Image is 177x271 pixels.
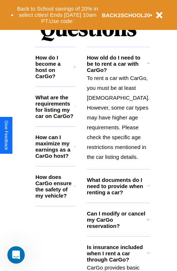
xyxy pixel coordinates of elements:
button: Back to School savings of 20% in select cities! Ends [DATE] 10am PT.Use code: [14,4,102,26]
p: To rent a car with CarGo, you must be at least [DEMOGRAPHIC_DATA]. However, some car types may ha... [87,73,150,162]
iframe: Intercom live chat [7,246,25,264]
div: Give Feedback [4,121,9,150]
b: BACK2SCHOOL20 [102,12,150,18]
h3: Can I modify or cancel my CarGo reservation? [87,210,147,229]
h3: How can I maximize my earnings as a CarGo host? [35,134,74,159]
h3: Is insurance included when I rent a car through CarGo? [87,244,147,263]
h3: What are the requirements for listing my car on CarGo? [35,94,74,119]
h3: How old do I need to be to rent a car with CarGo? [87,54,147,73]
h3: What documents do I need to provide when renting a car? [87,177,147,195]
h3: How does CarGo ensure the safety of my vehicle? [35,174,74,199]
h3: How do I become a host on CarGo? [35,54,73,79]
